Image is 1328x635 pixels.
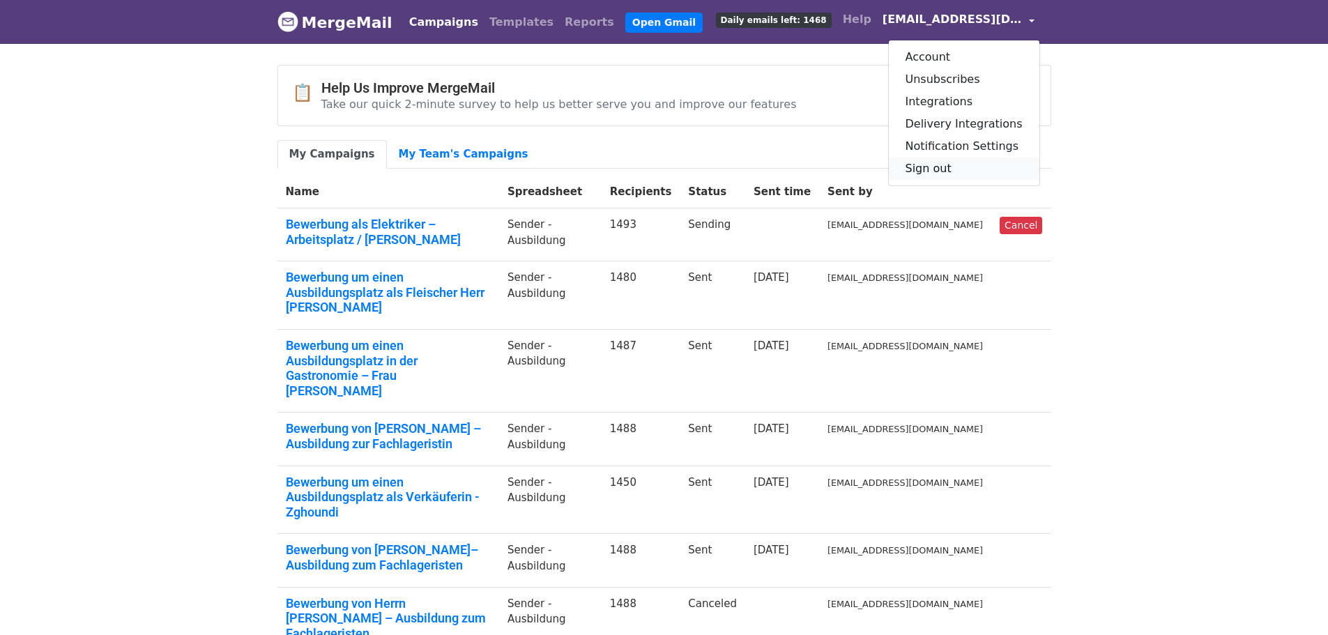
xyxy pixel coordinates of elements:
td: 1480 [602,261,680,330]
td: 1488 [602,413,680,466]
a: Bewerbung als Elektriker – Arbeitsplatz / [PERSON_NAME] [286,217,491,247]
a: Delivery Integrations [889,113,1039,135]
a: Bewerbung von [PERSON_NAME] – Ausbildung zur Fachlageristin [286,421,491,451]
a: Help [837,6,877,33]
span: Daily emails left: 1468 [716,13,832,28]
span: [EMAIL_ADDRESS][DOMAIN_NAME] [883,11,1022,28]
a: Notification Settings [889,135,1039,158]
td: 1487 [602,329,680,412]
th: Sent by [819,176,991,208]
p: Take our quick 2-minute survey to help us better serve you and improve our features [321,97,797,112]
small: [EMAIL_ADDRESS][DOMAIN_NAME] [827,545,983,556]
td: Sender -Ausbildung [499,208,602,261]
a: Integrations [889,91,1039,113]
td: Sent [680,534,745,587]
small: [EMAIL_ADDRESS][DOMAIN_NAME] [827,424,983,434]
a: [DATE] [754,422,789,435]
td: 1450 [602,466,680,534]
a: My Campaigns [277,140,387,169]
a: Reports [559,8,620,36]
small: [EMAIL_ADDRESS][DOMAIN_NAME] [827,220,983,230]
img: MergeMail logo [277,11,298,32]
td: Sent [680,329,745,412]
td: 1493 [602,208,680,261]
h4: Help Us Improve MergeMail [321,79,797,96]
th: Spreadsheet [499,176,602,208]
td: Sent [680,466,745,534]
a: Daily emails left: 1468 [710,6,837,33]
td: Sent [680,413,745,466]
td: 1488 [602,534,680,587]
a: Open Gmail [625,13,703,33]
small: [EMAIL_ADDRESS][DOMAIN_NAME] [827,273,983,283]
a: MergeMail [277,8,392,37]
iframe: Chat Widget [1258,568,1328,635]
div: [EMAIL_ADDRESS][DOMAIN_NAME] [888,40,1040,186]
small: [EMAIL_ADDRESS][DOMAIN_NAME] [827,599,983,609]
a: Bewerbung um einen Ausbildungsplatz als Verkäuferin - Zghoundi [286,475,491,520]
a: Sign out [889,158,1039,180]
a: [DATE] [754,544,789,556]
div: Chat-Widget [1258,568,1328,635]
th: Recipients [602,176,680,208]
a: [DATE] [754,271,789,284]
a: Account [889,46,1039,68]
a: [DATE] [754,476,789,489]
td: Sender -Ausbildung [499,413,602,466]
td: Sender -Ausbildung [499,261,602,330]
a: Templates [484,8,559,36]
th: Name [277,176,499,208]
a: Campaigns [404,8,484,36]
a: Bewerbung um einen Ausbildungsplatz in der Gastronomie – Frau [PERSON_NAME] [286,338,491,398]
td: Sending [680,208,745,261]
td: Sent [680,261,745,330]
td: Sender -Ausbildung [499,466,602,534]
a: [EMAIL_ADDRESS][DOMAIN_NAME] [877,6,1040,38]
small: [EMAIL_ADDRESS][DOMAIN_NAME] [827,341,983,351]
a: Cancel [1000,217,1042,234]
th: Sent time [745,176,819,208]
a: [DATE] [754,339,789,352]
a: Bewerbung von [PERSON_NAME]– Ausbildung zum Fachlageristen [286,542,491,572]
td: Sender -Ausbildung [499,329,602,412]
a: My Team's Campaigns [387,140,540,169]
small: [EMAIL_ADDRESS][DOMAIN_NAME] [827,477,983,488]
td: Sender -Ausbildung [499,534,602,587]
a: Bewerbung um einen Ausbildungsplatz als Fleischer Herr [PERSON_NAME] [286,270,491,315]
th: Status [680,176,745,208]
a: Unsubscribes [889,68,1039,91]
span: 📋 [292,83,321,103]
